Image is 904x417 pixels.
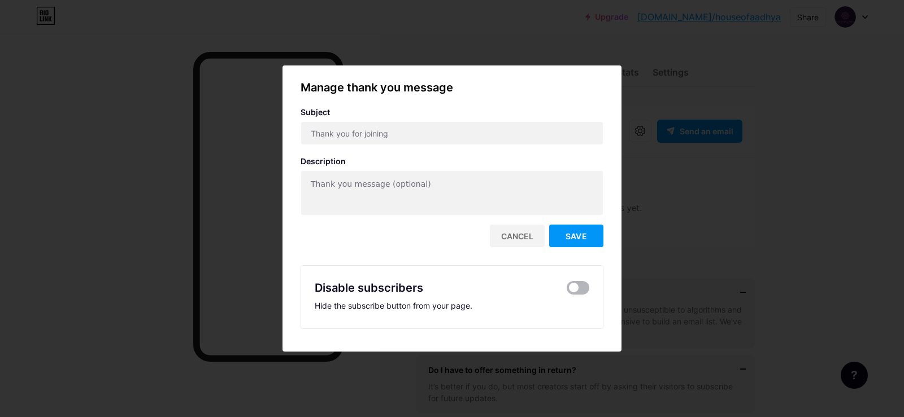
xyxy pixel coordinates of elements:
span: Save [566,231,587,241]
button: Save [549,225,603,247]
div: Disable subscribers [315,279,423,296]
div: Hide the subscribe button from your page. [315,301,589,310]
div: Description [301,156,603,166]
input: Thank you for joining [301,122,603,144]
div: Manage thank you message [301,79,603,96]
div: Subject [301,107,603,117]
div: Cancel [490,225,545,247]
